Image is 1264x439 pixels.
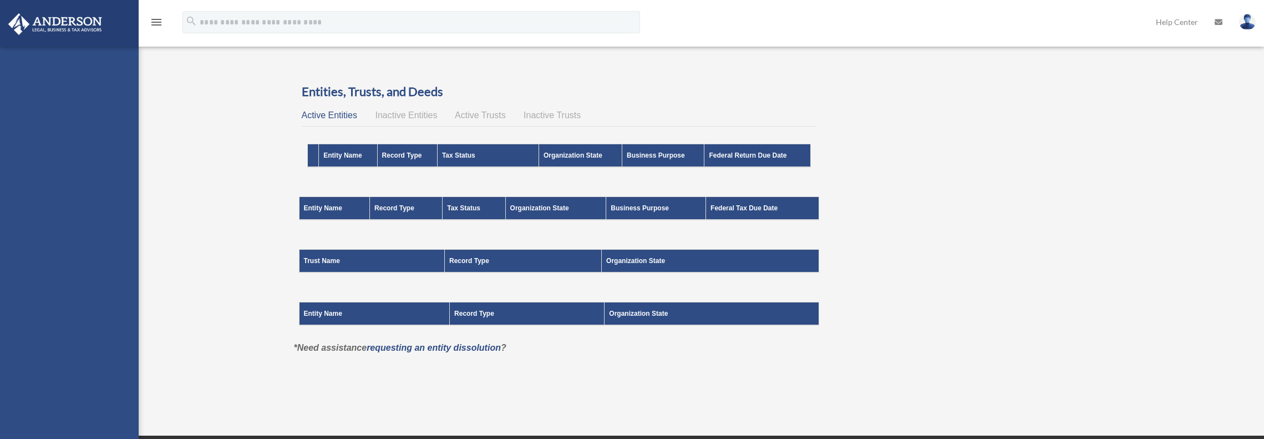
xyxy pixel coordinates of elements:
[302,83,817,100] h3: Entities, Trusts, and Deeds
[539,144,622,168] th: Organization State
[605,302,819,326] th: Organization State
[150,19,163,29] a: menu
[606,197,706,220] th: Business Purpose
[602,250,819,273] th: Organization State
[185,15,197,27] i: search
[704,144,811,168] th: Federal Return Due Date
[445,250,602,273] th: Record Type
[450,302,605,326] th: Record Type
[375,110,437,120] span: Inactive Entities
[150,16,163,29] i: menu
[5,13,105,35] img: Anderson Advisors Platinum Portal
[455,110,506,120] span: Active Trusts
[299,197,370,220] th: Entity Name
[622,144,704,168] th: Business Purpose
[299,250,445,273] th: Trust Name
[370,197,443,220] th: Record Type
[437,144,539,168] th: Tax Status
[299,302,450,326] th: Entity Name
[294,343,506,352] em: *Need assistance ?
[319,144,377,168] th: Entity Name
[302,110,357,120] span: Active Entities
[524,110,581,120] span: Inactive Trusts
[443,197,505,220] th: Tax Status
[706,197,819,220] th: Federal Tax Due Date
[377,144,437,168] th: Record Type
[1239,14,1256,30] img: User Pic
[367,343,501,352] a: requesting an entity dissolution
[505,197,606,220] th: Organization State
